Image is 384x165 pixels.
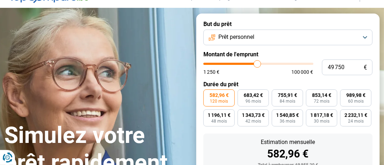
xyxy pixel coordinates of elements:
[314,119,329,123] span: 30 mois
[211,119,227,123] span: 48 mois
[203,81,373,88] label: Durée du prêt
[203,21,373,27] label: But du prêt
[245,119,261,123] span: 42 mois
[346,93,365,98] span: 989,98 €
[310,113,333,118] span: 1 817,18 €
[203,51,373,58] label: Montant de l'emprunt
[348,119,364,123] span: 24 mois
[209,139,367,145] div: Estimation mensuelle
[210,99,228,103] span: 120 mois
[203,30,373,45] button: Prêt personnel
[244,93,263,98] span: 683,42 €
[245,99,261,103] span: 96 mois
[344,113,367,118] span: 2 232,11 €
[278,93,297,98] span: 755,91 €
[312,93,331,98] span: 853,14 €
[276,113,299,118] span: 1 540,85 €
[208,113,230,118] span: 1 196,11 €
[364,65,367,71] span: €
[203,69,219,74] span: 1 250 €
[218,33,254,41] span: Prêt personnel
[209,93,229,98] span: 582,96 €
[292,69,313,74] span: 100 000 €
[242,113,265,118] span: 1 343,73 €
[314,99,329,103] span: 72 mois
[280,99,295,103] span: 84 mois
[209,149,367,159] div: 582,96 €
[280,119,295,123] span: 36 mois
[348,99,364,103] span: 60 mois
